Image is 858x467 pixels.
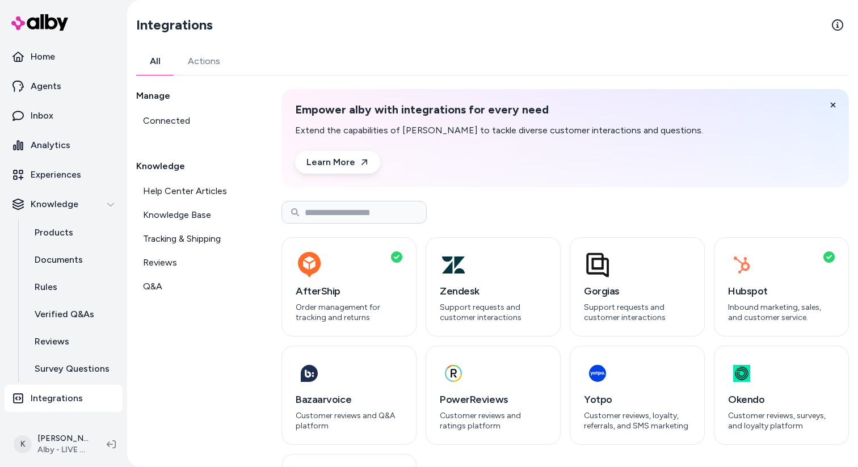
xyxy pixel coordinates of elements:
p: Reviews [35,335,69,348]
a: Rules [23,274,123,301]
p: Knowledge [31,197,78,211]
span: Alby - LIVE on [DOMAIN_NAME] [37,444,89,456]
p: Verified Q&As [35,308,94,321]
a: Integrations [5,385,123,412]
button: ZendeskSupport requests and customer interactions [426,237,561,336]
img: alby Logo [11,14,68,31]
p: Agents [31,79,61,93]
p: Support requests and customer interactions [440,302,546,322]
p: Analytics [31,138,70,152]
span: Connected [143,114,190,128]
button: AfterShipOrder management for tracking and returns [281,237,417,336]
h3: Okendo [728,392,835,407]
span: Help Center Articles [143,184,227,198]
a: Reviews [136,251,254,274]
span: K [14,435,32,453]
button: HubspotInbound marketing, sales, and customer service. [714,237,849,336]
button: BazaarvoiceCustomer reviews and Q&A platform [281,346,417,445]
p: Survey Questions [35,362,110,376]
h3: Zendesk [440,283,546,299]
button: GorgiasSupport requests and customer interactions [570,237,705,336]
span: Tracking & Shipping [143,232,221,246]
p: Home [31,50,55,64]
h3: AfterShip [296,283,402,299]
span: Q&A [143,280,162,293]
button: OkendoCustomer reviews, surveys, and loyalty platform [714,346,849,445]
p: Rules [35,280,57,294]
a: Agents [5,73,123,100]
h2: Knowledge [136,159,254,173]
button: All [136,48,174,75]
p: Inbound marketing, sales, and customer service. [728,302,835,322]
button: PowerReviewsCustomer reviews and ratings platform [426,346,561,445]
a: Home [5,43,123,70]
p: Extend the capabilities of [PERSON_NAME] to tackle diverse customer interactions and questions. [295,124,703,137]
a: Survey Questions [23,355,123,382]
a: Help Center Articles [136,180,254,203]
p: Support requests and customer interactions [584,302,691,322]
h2: Manage [136,89,254,103]
p: Customer reviews, loyalty, referrals, and SMS marketing [584,411,691,431]
p: Experiences [31,168,81,182]
button: YotpoCustomer reviews, loyalty, referrals, and SMS marketing [570,346,705,445]
a: Tracking & Shipping [136,228,254,250]
h3: PowerReviews [440,392,546,407]
span: Reviews [143,256,177,270]
a: Connected [136,110,254,132]
h2: Integrations [136,16,213,34]
p: [PERSON_NAME] [37,433,89,444]
a: Q&A [136,275,254,298]
h3: Yotpo [584,392,691,407]
a: Products [23,219,123,246]
button: Knowledge [5,191,123,218]
a: Verified Q&As [23,301,123,328]
h2: Empower alby with integrations for every need [295,103,703,117]
a: Experiences [5,161,123,188]
p: Customer reviews and ratings platform [440,411,546,431]
p: Integrations [31,392,83,405]
p: Customer reviews and Q&A platform [296,411,402,431]
h3: Gorgias [584,283,691,299]
a: Learn More [295,151,380,174]
p: Products [35,226,73,239]
button: K[PERSON_NAME]Alby - LIVE on [DOMAIN_NAME] [7,426,98,462]
button: Actions [174,48,234,75]
p: Order management for tracking and returns [296,302,402,322]
a: Knowledge Base [136,204,254,226]
span: Knowledge Base [143,208,211,222]
h3: Bazaarvoice [296,392,402,407]
h3: Hubspot [728,283,835,299]
a: Reviews [23,328,123,355]
a: Inbox [5,102,123,129]
p: Customer reviews, surveys, and loyalty platform [728,411,835,431]
p: Inbox [31,109,53,123]
a: Documents [23,246,123,274]
p: Documents [35,253,83,267]
a: Analytics [5,132,123,159]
